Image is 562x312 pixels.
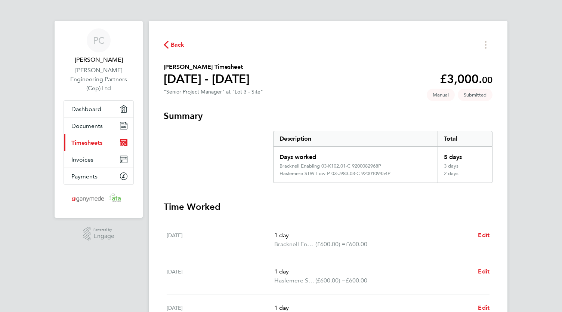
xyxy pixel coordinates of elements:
[71,105,101,113] span: Dashboard
[64,134,133,151] a: Timesheets
[70,192,128,204] img: ganymedesolutions-logo-retina.png
[274,267,472,276] p: 1 day
[164,110,492,122] h3: Summary
[478,268,490,275] span: Edit
[93,233,114,239] span: Engage
[273,131,492,183] div: Summary
[280,171,390,177] div: Haslemere STW Low P 03-J983.03-C 9200109454P
[315,241,346,248] span: (£600.00) =
[482,74,492,85] span: 00
[438,163,492,171] div: 3 days
[478,267,490,276] a: Edit
[274,276,315,285] span: Haslemere STW Low P 03-J983.03-C 9200109454P
[274,231,472,240] p: 1 day
[438,147,492,163] div: 5 days
[315,277,346,284] span: (£600.00) =
[171,40,185,49] span: Back
[71,156,93,163] span: Invoices
[93,36,105,45] span: PC
[164,201,492,213] h3: Time Worked
[478,231,490,240] a: Edit
[71,122,103,129] span: Documents
[64,28,134,64] a: PC[PERSON_NAME]
[64,168,133,184] a: Payments
[167,231,274,249] div: [DATE]
[55,21,143,218] nav: Main navigation
[164,71,250,86] h1: [DATE] - [DATE]
[438,131,492,146] div: Total
[458,89,492,101] span: This timesheet is Submitted.
[64,101,133,117] a: Dashboard
[274,131,438,146] div: Description
[93,227,114,233] span: Powered by
[440,72,492,86] app-decimal: £3,000.
[164,89,263,95] div: "Senior Project Manager" at "Lot 3 - Site"
[71,139,102,146] span: Timesheets
[64,117,133,134] a: Documents
[478,232,490,239] span: Edit
[274,147,438,163] div: Days worked
[64,151,133,168] a: Invoices
[64,66,134,93] a: [PERSON_NAME] Engineering Partners (Cep) Ltd
[164,62,250,71] h2: [PERSON_NAME] Timesheet
[427,89,455,101] span: This timesheet was manually created.
[83,227,115,241] a: Powered byEngage
[479,39,492,51] button: Timesheets Menu
[478,304,490,311] span: Edit
[71,173,98,180] span: Payments
[346,277,367,284] span: £600.00
[280,163,381,169] div: Bracknell Enabling 03-K102.01-C 9200082968P
[438,171,492,183] div: 2 days
[274,240,315,249] span: Bracknell Enabling 03-K102.01-C 9200082968P
[64,55,134,64] span: Paul Clough
[346,241,367,248] span: £600.00
[64,192,134,204] a: Go to home page
[164,40,185,49] button: Back
[167,267,274,285] div: [DATE]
